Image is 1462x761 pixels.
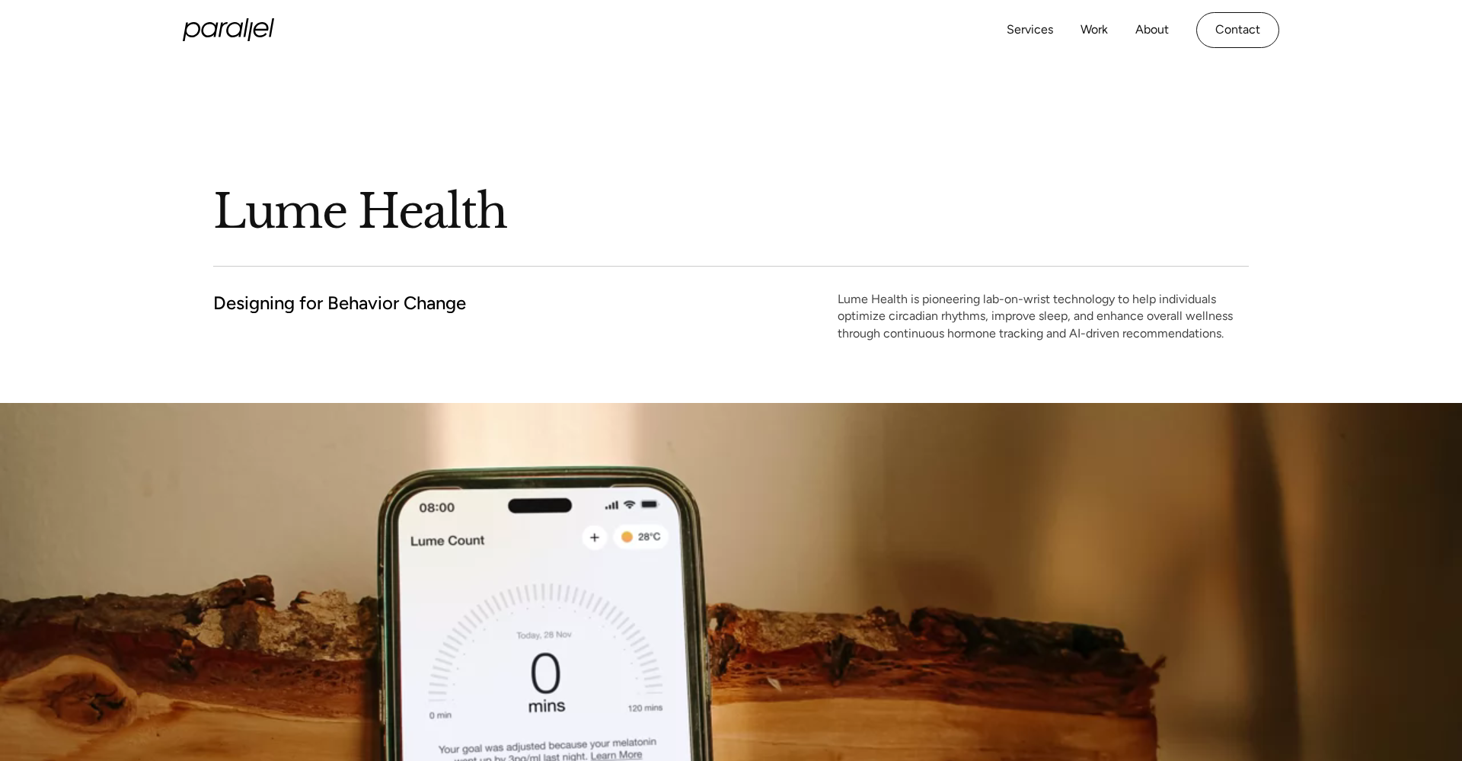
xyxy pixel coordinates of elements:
[1196,12,1279,48] a: Contact
[213,182,1249,241] h1: Lume Health
[1007,19,1053,41] a: Services
[838,291,1249,342] p: Lume Health is pioneering lab-on-wrist technology to help individuals optimize circadian rhythms,...
[1135,19,1169,41] a: About
[183,18,274,41] a: home
[1081,19,1108,41] a: Work
[213,291,466,315] h2: Designing for Behavior Change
